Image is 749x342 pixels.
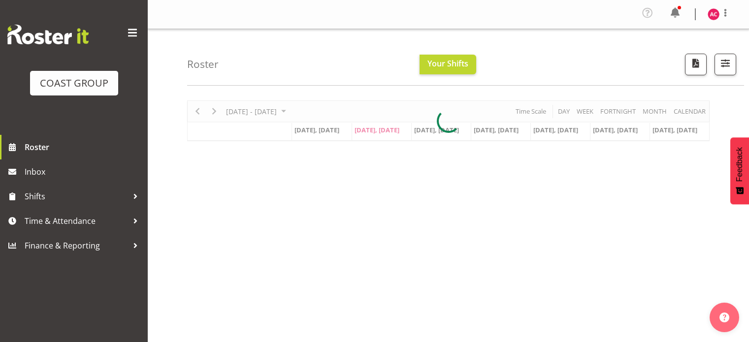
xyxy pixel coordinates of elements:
[25,140,143,155] span: Roster
[730,137,749,204] button: Feedback - Show survey
[715,54,736,75] button: Filter Shifts
[25,214,128,228] span: Time & Attendance
[7,25,89,44] img: Rosterit website logo
[708,8,719,20] img: amanda-craig9916.jpg
[719,312,729,322] img: help-xxl-2.png
[685,54,707,75] button: Download a PDF of the roster according to the set date range.
[427,58,468,69] span: Your Shifts
[187,59,219,70] h4: Roster
[40,76,108,91] div: COAST GROUP
[420,55,476,74] button: Your Shifts
[25,189,128,204] span: Shifts
[25,238,128,253] span: Finance & Reporting
[735,147,744,182] span: Feedback
[25,164,143,179] span: Inbox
